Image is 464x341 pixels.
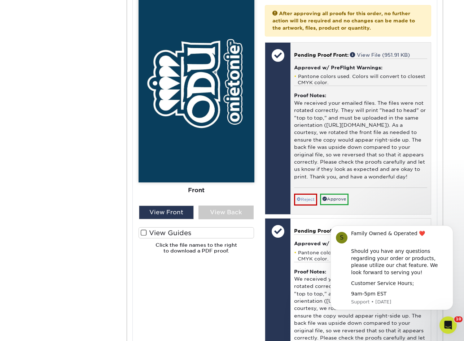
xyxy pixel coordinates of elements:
[320,194,349,205] a: Approve
[139,227,254,238] label: View Guides
[272,10,415,31] strong: After approving all proofs for this order, no further action will be required and no changes can ...
[454,316,463,322] span: 10
[439,316,457,334] iframe: Intercom live chat
[294,92,326,98] strong: Proof Notes:
[294,250,427,262] li: Pantone colors used. Colors will convert to closest CMYK color.
[294,241,427,246] h4: Approved w/ PreFlight Warnings:
[294,269,326,275] strong: Proof Notes:
[294,194,317,205] a: Reject
[294,73,427,86] li: Pantone colors used. Colors will convert to closest CMYK color.
[139,242,254,260] h6: Click the file names to the right to download a PDF proof.
[139,206,194,219] div: View Front
[139,182,254,198] div: Front
[294,86,427,187] div: We received your emailed files. The files were not rotated correctly. They will print "head to he...
[294,228,347,234] span: Pending Proof Back:
[320,218,464,337] iframe: Intercom notifications message
[294,52,349,58] span: Pending Proof Front:
[294,65,427,70] h4: Approved w/ PreFlight Warnings:
[198,206,254,219] div: View Back
[350,52,410,58] a: View File (951.91 KB)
